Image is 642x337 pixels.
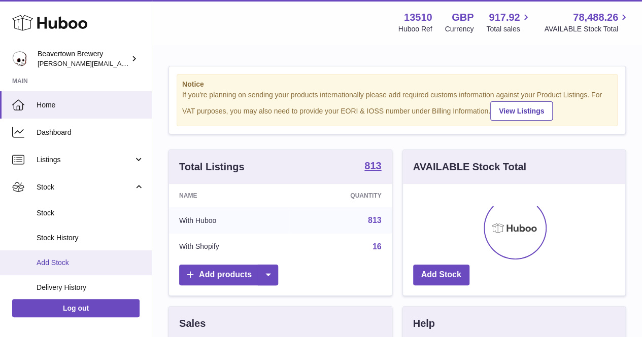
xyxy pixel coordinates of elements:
div: Beavertown Brewery [38,49,129,68]
span: 917.92 [489,11,520,24]
span: 78,488.26 [573,11,618,24]
h3: AVAILABLE Stock Total [413,160,526,174]
a: 813 [364,161,381,173]
div: Currency [445,24,474,34]
a: 813 [368,216,382,224]
h3: Sales [179,317,206,330]
span: Stock History [37,233,144,243]
td: With Huboo [169,207,289,234]
span: Delivery History [37,283,144,292]
span: Total sales [486,24,531,34]
h3: Total Listings [179,160,245,174]
a: View Listings [490,101,553,121]
strong: GBP [452,11,474,24]
span: Stock [37,182,133,192]
span: [PERSON_NAME][EMAIL_ADDRESS][DOMAIN_NAME] [38,59,204,67]
h3: Help [413,317,435,330]
div: If you're planning on sending your products internationally please add required customs informati... [182,90,612,121]
img: millie@beavertownbrewery.co.uk [12,51,27,66]
th: Quantity [289,184,391,207]
span: Add Stock [37,258,144,268]
span: AVAILABLE Stock Total [544,24,630,34]
a: Log out [12,299,140,317]
a: 917.92 Total sales [486,11,531,34]
div: Huboo Ref [398,24,432,34]
span: Home [37,100,144,110]
span: Listings [37,155,133,165]
td: With Shopify [169,234,289,260]
span: Stock [37,208,144,218]
strong: 13510 [404,11,432,24]
strong: 813 [364,161,381,171]
a: 78,488.26 AVAILABLE Stock Total [544,11,630,34]
a: Add Stock [413,265,469,285]
a: Add products [179,265,278,285]
th: Name [169,184,289,207]
strong: Notice [182,80,612,89]
span: Dashboard [37,128,144,137]
a: 16 [373,242,382,251]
